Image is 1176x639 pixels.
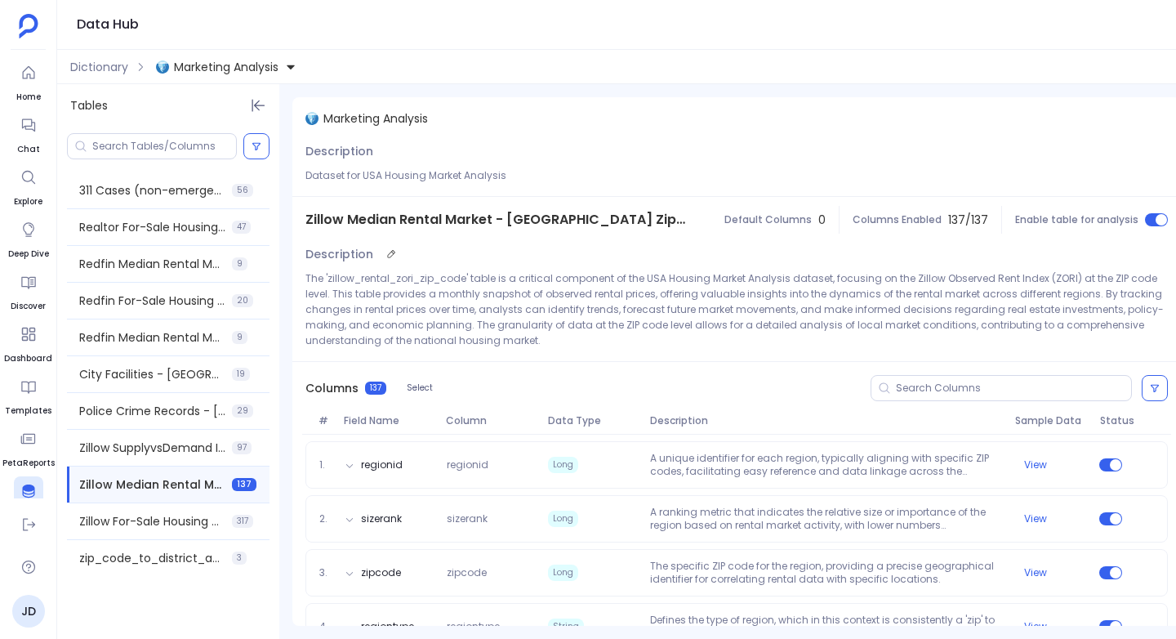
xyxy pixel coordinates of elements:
img: petavue logo [19,14,38,38]
span: Zillow SupplyvsDemand Index - USA+Cities [79,440,225,456]
span: Discover [11,300,46,313]
span: Marketing Analysis [174,59,278,75]
button: View [1024,458,1047,471]
span: 9 [232,257,247,270]
a: Dashboard [4,319,52,365]
a: JD [12,595,45,628]
span: regionid [440,458,542,471]
span: 47 [232,221,251,234]
span: 56 [232,184,253,197]
span: 2. [313,512,338,525]
button: Hide Tables [247,94,269,117]
button: View [1024,620,1047,633]
div: Tables [57,84,279,127]
span: 9 [232,331,247,344]
span: Status [1094,414,1128,427]
span: 0 [818,212,826,228]
img: iceberg.svg [156,60,169,74]
span: Deep Dive [8,248,49,261]
a: Home [14,58,43,104]
p: Dataset for USA Housing Market Analysis [305,168,1168,183]
span: Sample Data [1009,414,1094,427]
span: Columns [305,380,359,396]
img: iceberg.svg [305,112,318,125]
button: Edit description. [380,243,403,266]
span: Description [305,246,373,262]
a: PetaReports [2,424,55,470]
span: Enable table for analysis [1015,213,1138,226]
span: Redfin Median Rental Market - San Francisco [79,329,225,346]
span: 137 / 137 [948,212,988,228]
a: Templates [5,372,51,418]
span: 19 [232,368,250,381]
h1: Data Hub [77,13,139,36]
button: View [1024,566,1047,579]
span: 137 [232,478,256,491]
span: Column [439,414,541,427]
span: 311 Cases (non-emergency issues) - San Francisco [79,182,225,199]
span: 137 [365,382,386,395]
span: String [548,619,584,635]
a: Chat [14,110,43,156]
span: Zillow Median Rental Market - USA ZipCodes and Neighbourhood [305,210,688,230]
span: Templates [5,404,51,418]
p: A unique identifier for each region, typically aligning with specific ZIP codes, facilitating eas... [644,452,1008,478]
span: Long [548,457,578,473]
span: Dashboard [4,352,52,365]
span: 3 [232,552,247,565]
input: Search Tables/Columns [92,140,236,153]
a: Discover [11,267,46,313]
span: zipcode [440,566,542,579]
span: 97 [232,441,252,454]
span: 1. [313,458,338,471]
span: regiontype [440,620,542,633]
span: PetaReports [2,457,55,470]
span: Default Columns [724,213,812,226]
span: 3. [313,566,338,579]
span: zip_code_to_district_and_neighbourhood_association [79,550,225,566]
span: Description [305,143,373,159]
span: Police Crime Records - San Francisco [79,403,225,419]
span: City Facilities - San Francisco [79,366,225,382]
button: sizerank [361,512,402,525]
span: Long [548,511,578,527]
span: # [312,414,337,427]
input: Search Columns [896,382,1131,395]
span: 4. [313,620,338,633]
button: regiontype [361,620,414,633]
span: 317 [232,515,253,528]
span: sizerank [440,512,542,525]
span: Columns Enabled [853,213,942,226]
span: Home [14,91,43,104]
span: 29 [232,404,253,418]
button: regionid [361,458,403,471]
span: Dictionary [70,59,128,75]
a: Data Hub [7,476,49,522]
p: The 'zillow_rental_zori_zip_code' table is a critical component of the USA Housing Market Analysi... [305,270,1168,348]
span: Long [548,565,578,581]
span: Redfin Median Rental Market - USA [79,256,225,272]
span: Redfin For-Sale Housing Historical - USA [79,293,225,309]
span: Data Type [541,414,644,427]
button: zipcode [361,566,401,579]
span: 20 [232,294,253,307]
button: Marketing Analysis [153,54,300,80]
span: Marketing Analysis [323,110,428,127]
a: Explore [14,163,43,208]
span: Zillow Median Rental Market - USA ZipCodes and Neighbourhood [79,476,225,493]
span: Zillow For-Sale Housing Historical - USA Localities [79,513,225,530]
button: View [1024,512,1047,525]
span: Chat [14,143,43,156]
a: Deep Dive [8,215,49,261]
span: Description [644,414,1009,427]
button: Select [396,378,443,399]
span: Explore [14,195,43,208]
p: A ranking metric that indicates the relative size or importance of the region based on rental mar... [644,506,1008,532]
span: Field Name [337,414,439,427]
p: The specific ZIP code for the region, providing a precise geographical identifier for correlating... [644,560,1008,586]
span: Realtor For-Sale Housing Historical - All Cities [79,219,225,235]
